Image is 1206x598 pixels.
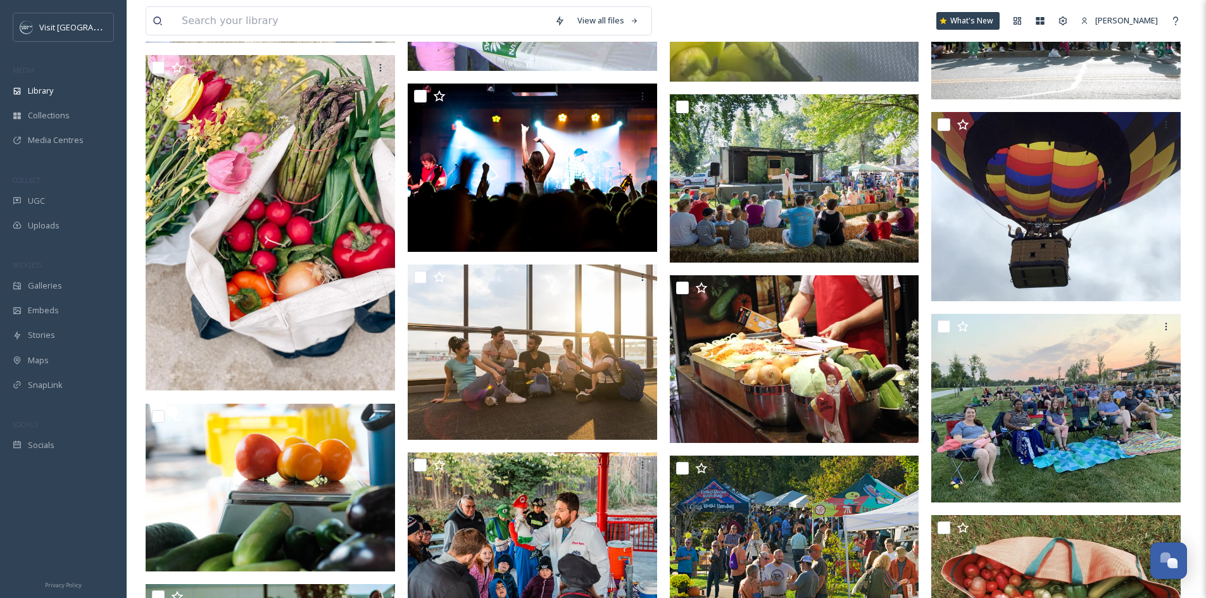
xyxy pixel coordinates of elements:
img: 492006088_1209759637819170_5868804723832738079_n.jpg [931,314,1183,503]
img: IMG_1519.JPG [670,275,922,443]
img: VisitOP_FarmersMarket-5337.jpg [146,403,398,571]
span: Collections [28,109,70,121]
img: 21993181_1568989146491216_5237653136175580234_o.jpg [670,94,922,263]
span: [PERSON_NAME] [1095,15,1158,26]
span: SnapLink [28,379,63,391]
span: Uploads [28,220,60,232]
span: Visit [GEOGRAPHIC_DATA] [39,21,137,33]
span: Socials [28,439,54,451]
span: Maps [28,354,49,366]
img: Concert Crowd.png [408,84,660,252]
span: Galleries [28,280,62,292]
button: Open Chat [1150,542,1187,579]
span: WIDGETS [13,260,42,270]
span: UGC [28,195,45,207]
a: What's New [936,12,1000,30]
img: AdobeStock_137276076.jpeg [408,265,660,440]
a: View all files [571,8,645,33]
a: [PERSON_NAME] [1074,8,1164,33]
span: Stories [28,329,55,341]
span: MEDIA [13,65,35,75]
img: Farmers-Market-Chelsderks-8.jpg [146,55,398,390]
img: Hot Air Balloon Ride - Group in Basket.jpg [931,112,1183,301]
span: SOCIALS [13,420,38,429]
span: COLLECT [13,175,40,185]
span: Embeds [28,304,59,316]
img: c3es6xdrejuflcaqpovn.png [20,21,33,34]
a: Privacy Policy [45,576,82,592]
span: Media Centres [28,134,84,146]
input: Search your library [175,7,548,35]
span: Library [28,85,53,97]
span: Privacy Policy [45,581,82,589]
